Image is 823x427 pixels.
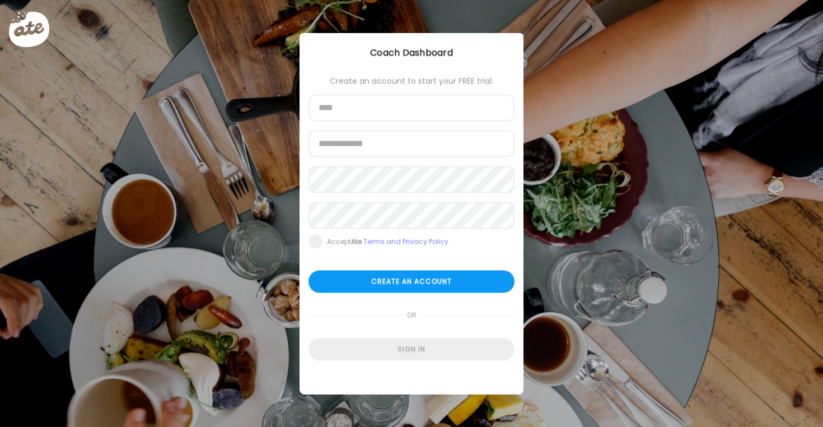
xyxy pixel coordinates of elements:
div: Accept [327,238,448,247]
div: Create an account [308,271,515,293]
span: or [403,304,421,327]
a: Terms and Privacy Policy [363,237,448,247]
div: Coach Dashboard [300,47,523,60]
div: Sign in [308,338,515,361]
b: Ate [351,237,362,247]
div: Create an account to start your FREE trial: [308,77,515,86]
